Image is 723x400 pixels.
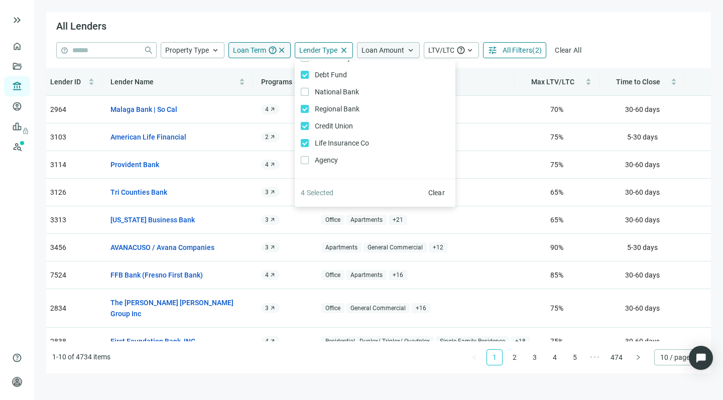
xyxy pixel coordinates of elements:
span: left [471,354,477,360]
li: 3 [527,349,543,365]
div: Page Size [654,349,705,365]
li: Previous Page [466,349,483,365]
td: 3313 [42,206,102,234]
span: Office [321,270,344,281]
span: 3 [265,188,269,196]
a: FFB Bank (Fresno First Bank) [110,270,203,281]
span: keyboard_arrow_up [406,46,415,55]
a: Tri Counties Bank [110,187,167,198]
a: First Foundation Bank, INC [110,336,195,347]
span: Clear All [555,46,581,54]
span: arrow_outward [270,338,276,344]
span: General Commercial [364,242,427,253]
li: Next Page [630,349,646,365]
span: Office [321,215,344,225]
span: National Bank [309,86,363,97]
td: 3126 [42,179,102,206]
span: Regional Bank [309,103,364,114]
span: 4 [265,105,269,113]
span: General Commercial [346,303,410,314]
span: All Lenders [56,20,106,32]
td: 2838 [42,328,102,355]
span: help [456,46,465,55]
span: tune [488,45,498,55]
a: 5 [567,350,582,365]
td: 30-60 days [599,179,685,206]
a: 3 [527,350,542,365]
a: AVANACUSO / Avana Companies [110,242,214,253]
span: Lender Type [299,46,337,54]
span: 70 % [550,105,563,113]
span: 10 / page [660,350,699,365]
span: 3 [265,304,269,312]
td: 7524 [42,261,102,289]
span: Debt Fund [309,69,351,80]
li: 5 [567,349,583,365]
span: 4 [265,337,269,345]
article: 4 Selected [301,187,334,198]
span: arrow_outward [270,217,276,223]
span: close [339,46,348,55]
span: person [12,377,22,387]
span: 3 [265,243,269,251]
span: Loan Term [233,46,266,54]
span: arrow_outward [270,162,276,168]
div: Open Intercom Messenger [689,346,713,370]
td: 30-60 days [599,289,685,328]
span: 4 [265,161,269,169]
a: Malaga Bank | So Cal [110,104,177,115]
span: Lender ID [50,78,81,86]
td: 5-30 days [599,123,685,151]
span: 65 % [550,216,563,224]
span: Programs [261,78,292,86]
li: 1-10 of 4734 items [52,349,110,365]
span: + 16 [412,303,430,314]
span: 90 % [550,243,563,251]
button: Clear All [550,42,586,58]
li: 4 [547,349,563,365]
a: The [PERSON_NAME] [PERSON_NAME] Group Inc [110,297,235,319]
a: 1 [487,350,502,365]
span: + 21 [389,215,407,225]
button: Clear [424,185,450,201]
span: Apartments [346,270,387,281]
td: 5-30 days [599,234,685,261]
a: American Life Financial [110,131,186,143]
span: Agency [309,155,342,166]
span: help [61,47,68,54]
span: Lender Name [110,78,154,86]
span: + 12 [429,242,447,253]
span: 2 [265,133,269,141]
a: 4 [547,350,562,365]
span: 4 [265,271,269,279]
span: 75 % [550,304,563,312]
button: keyboard_double_arrow_right [11,14,23,26]
li: 474 [607,349,626,365]
a: Provident Bank [110,159,159,170]
td: 30-60 days [599,96,685,123]
li: 1 [487,349,503,365]
span: Single Family Residence [436,336,509,347]
span: Loan Amount [361,46,404,54]
span: ••• [587,349,603,365]
td: 2964 [42,96,102,123]
span: arrow_outward [270,244,276,250]
span: LTV/LTC [428,46,454,54]
span: Credit Union [309,120,357,131]
span: help [268,46,277,55]
span: Property Type [165,46,209,54]
button: right [630,349,646,365]
span: keyboard_arrow_up [465,46,474,55]
span: Clear [428,189,445,197]
a: [US_STATE] Business Bank [110,214,195,225]
span: Max LTV/LTC [531,78,574,86]
td: 30-60 days [599,261,685,289]
span: Residential - Duplex/ Triplex/ Quadplex [321,336,434,347]
span: close [277,46,286,55]
span: All Filters [503,46,532,54]
button: left [466,349,483,365]
span: arrow_outward [270,305,276,311]
a: 2 [507,350,522,365]
span: Apartments [346,215,387,225]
